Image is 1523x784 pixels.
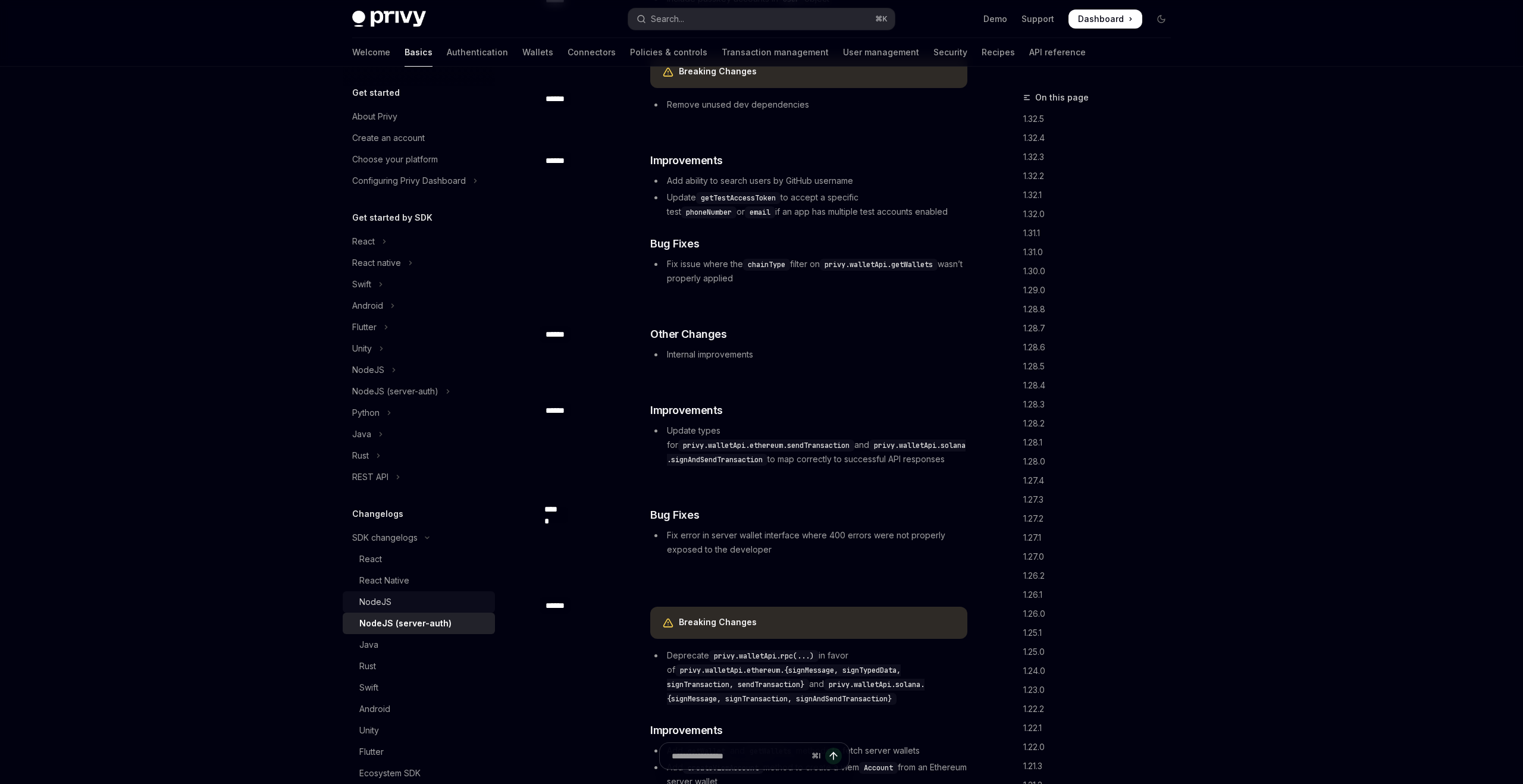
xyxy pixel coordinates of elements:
a: 1.25.0 [1023,642,1180,661]
div: REST API [352,470,388,484]
li: Deprecate in favor of and [650,648,967,705]
a: NodeJS [343,591,495,613]
a: Authentication [447,38,508,67]
span: Bug Fixes [650,507,699,523]
a: 1.21.3 [1023,757,1180,776]
h5: Changelogs [352,507,403,521]
button: Toggle React section [343,231,495,252]
a: React [343,548,495,570]
a: Ecosystem SDK [343,763,495,784]
div: Unity [359,723,379,738]
a: 1.27.4 [1023,471,1180,490]
a: Android [343,698,495,720]
a: 1.25.1 [1023,623,1180,642]
a: 1.29.0 [1023,281,1180,300]
a: 1.27.0 [1023,547,1180,566]
code: privy.walletApi.ethereum.sendTransaction [678,440,854,451]
a: 1.22.0 [1023,738,1180,757]
div: React native [352,256,401,270]
div: Rust [352,449,369,463]
div: Java [359,638,378,652]
div: SDK changelogs [352,531,418,545]
a: 1.27.2 [1023,509,1180,528]
a: 1.22.1 [1023,719,1180,738]
a: Create an account [343,127,495,149]
a: React Native [343,570,495,591]
a: Support [1021,13,1054,25]
div: NodeJS (server-auth) [359,616,452,631]
a: 1.30.0 [1023,262,1180,281]
a: 1.28.3 [1023,395,1180,414]
div: React Native [359,573,409,588]
a: Basics [405,38,433,67]
span: Other Changes [650,326,726,343]
div: Java [352,427,371,441]
a: 1.31.0 [1023,243,1180,262]
a: API reference [1029,38,1086,67]
code: privy.walletApi.rpc(...) [709,650,819,662]
div: React [352,234,375,249]
a: Policies & controls [630,38,707,67]
a: Wallets [522,38,553,67]
li: Update to accept a specific test or if an app has multiple test accounts enabled [650,190,967,219]
li: Update types for and to map correctly to successful API responses [650,424,967,466]
a: Swift [343,677,495,698]
strong: Breaking Changes [679,617,757,627]
a: 1.27.1 [1023,528,1180,547]
div: Ecosystem SDK [359,766,421,780]
div: Android [359,702,390,716]
div: Flutter [352,320,377,334]
h5: Get started by SDK [352,211,433,225]
svg: Warning [662,67,674,79]
a: Transaction management [722,38,829,67]
a: 1.22.2 [1023,700,1180,719]
strong: Breaking Changes [679,66,757,76]
div: Android [352,299,383,313]
a: User management [843,38,919,67]
button: Toggle Rust section [343,445,495,466]
div: NodeJS [352,363,384,377]
button: Toggle Python section [343,402,495,424]
a: Connectors [568,38,616,67]
div: Rust [359,659,376,673]
li: Internal improvements [650,347,967,362]
div: Create an account [352,131,425,145]
a: Choose your platform [343,149,495,170]
button: Toggle NodeJS section [343,359,495,381]
a: 1.26.2 [1023,566,1180,585]
a: 1.23.0 [1023,680,1180,700]
span: On this page [1035,90,1089,105]
div: Python [352,406,380,420]
a: 1.24.0 [1023,661,1180,680]
span: Dashboard [1078,13,1124,25]
button: Toggle React native section [343,252,495,274]
button: Toggle Unity section [343,338,495,359]
a: 1.28.0 [1023,452,1180,471]
a: 1.31.1 [1023,224,1180,243]
div: Search... [651,12,684,26]
a: 1.32.2 [1023,167,1180,186]
a: 1.28.8 [1023,300,1180,319]
a: About Privy [343,106,495,127]
a: 1.32.5 [1023,109,1180,128]
a: NodeJS (server-auth) [343,613,495,634]
a: 1.28.6 [1023,338,1180,357]
a: 1.28.4 [1023,376,1180,395]
input: Ask a question... [672,743,807,769]
code: email [745,206,775,218]
a: Demo [983,13,1007,25]
a: Flutter [343,741,495,763]
button: Toggle Flutter section [343,316,495,338]
a: 1.26.1 [1023,585,1180,604]
button: Toggle Configuring Privy Dashboard section [343,170,495,192]
li: Fix issue where the filter on wasn’t properly applied [650,257,967,286]
div: Swift [352,277,371,291]
button: Toggle NodeJS (server-auth) section [343,381,495,402]
a: 1.26.0 [1023,604,1180,623]
button: Toggle REST API section [343,466,495,488]
code: getTestAccessToken [696,192,781,204]
div: NodeJS [359,595,391,609]
h5: Get started [352,86,400,100]
span: Improvements [650,152,723,169]
div: Configuring Privy Dashboard [352,174,466,188]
